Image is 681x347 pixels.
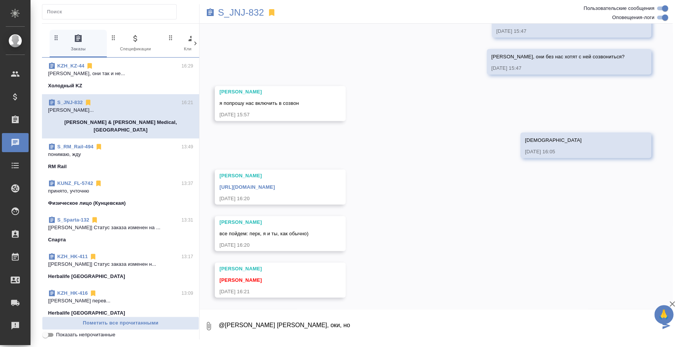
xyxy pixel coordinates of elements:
[42,248,199,285] div: KZH_HK-41113:17[[PERSON_NAME]] Статус заказа изменен н...Herbalife [GEOGRAPHIC_DATA]
[612,14,654,21] span: Оповещения-логи
[525,148,625,156] div: [DATE] 16:05
[219,172,319,179] div: [PERSON_NAME]
[219,241,319,249] div: [DATE] 16:20
[42,58,199,94] div: KZH_KZ-4416:29[PERSON_NAME], они так и не...Холодный KZ
[219,218,319,226] div: [PERSON_NAME]
[95,143,103,151] svg: Отписаться
[182,62,193,70] p: 16:29
[48,199,126,207] p: Физическое лицо (Кунцевская)
[219,111,319,119] div: [DATE] 15:57
[86,62,93,70] svg: Отписаться
[491,64,625,72] div: [DATE] 15:47
[48,187,193,195] p: принято, учточню
[48,224,193,231] p: [[PERSON_NAME]] Статус заказа изменен на ...
[48,236,66,244] p: Спарта
[95,180,102,187] svg: Отписаться
[219,277,262,283] span: [PERSON_NAME]
[219,288,319,295] div: [DATE] 16:21
[57,290,88,296] a: KZH_HK-416
[57,144,93,149] a: S_RM_Rail-494
[47,6,176,17] input: Поиск
[91,216,98,224] svg: Отписаться
[48,273,125,280] p: Herbalife [GEOGRAPHIC_DATA]
[46,319,195,328] span: Пометить все прочитанными
[42,94,199,138] div: S_JNJ-83216:21[PERSON_NAME]...[PERSON_NAME] & [PERSON_NAME] Medical, [GEOGRAPHIC_DATA]
[53,34,104,53] span: Заказы
[219,194,319,202] div: [DATE] 16:20
[48,119,193,134] p: [PERSON_NAME] & [PERSON_NAME] Medical, [GEOGRAPHIC_DATA]
[48,163,67,170] p: RM Rail
[89,253,97,260] svg: Отписаться
[182,180,193,187] p: 13:37
[496,27,625,35] div: [DATE] 15:47
[182,289,193,297] p: 13:09
[57,180,93,186] a: KUNZ_FL-5742
[48,309,125,317] p: Herbalife [GEOGRAPHIC_DATA]
[110,34,117,41] svg: Зажми и перетащи, чтобы поменять порядок вкладок
[525,137,582,143] span: [DEMOGRAPHIC_DATA]
[219,184,275,190] a: [URL][DOMAIN_NAME]
[654,305,673,324] button: 🙏
[657,307,670,323] span: 🙏
[57,63,84,69] a: KZH_KZ-44
[57,254,88,259] a: KZH_HK-411
[167,34,218,53] span: Клиенты
[48,151,193,158] p: понимаю, жду
[42,285,199,321] div: KZH_HK-41613:09[[PERSON_NAME] перев...Herbalife [GEOGRAPHIC_DATA]
[48,260,193,268] p: [[PERSON_NAME]] Статус заказа изменен н...
[182,216,193,224] p: 13:31
[84,99,92,106] svg: Отписаться
[48,106,193,114] p: [PERSON_NAME]...
[42,175,199,212] div: KUNZ_FL-574213:37принято, учточнюФизическое лицо (Кунцевская)
[219,100,299,106] span: я попрошу нас включить в созвон
[42,138,199,175] div: S_RM_Rail-49413:49понимаю, ждуRM Rail
[89,289,97,297] svg: Отписаться
[182,143,193,151] p: 13:49
[48,70,193,77] p: [PERSON_NAME], они так и не...
[57,100,83,105] a: S_JNJ-832
[48,82,82,90] p: Холодный KZ
[56,331,115,339] span: Показать непрочитанные
[583,5,654,12] span: Пользовательские сообщения
[219,88,319,96] div: [PERSON_NAME]
[491,54,625,59] span: [PERSON_NAME], они без нас хотят с ней созвониться?
[219,265,319,272] div: [PERSON_NAME]
[218,9,264,16] a: S_JNJ-832
[57,217,89,223] a: S_Sparta-132
[42,316,199,330] button: Пометить все прочитанными
[219,230,308,236] span: все пойдем: перк, я и ты, как обычно)
[182,99,193,106] p: 16:21
[110,34,161,53] span: Спецификации
[182,253,193,260] p: 13:17
[48,297,193,305] p: [[PERSON_NAME] перев...
[42,212,199,248] div: S_Sparta-13213:31[[PERSON_NAME]] Статус заказа изменен на ...Спарта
